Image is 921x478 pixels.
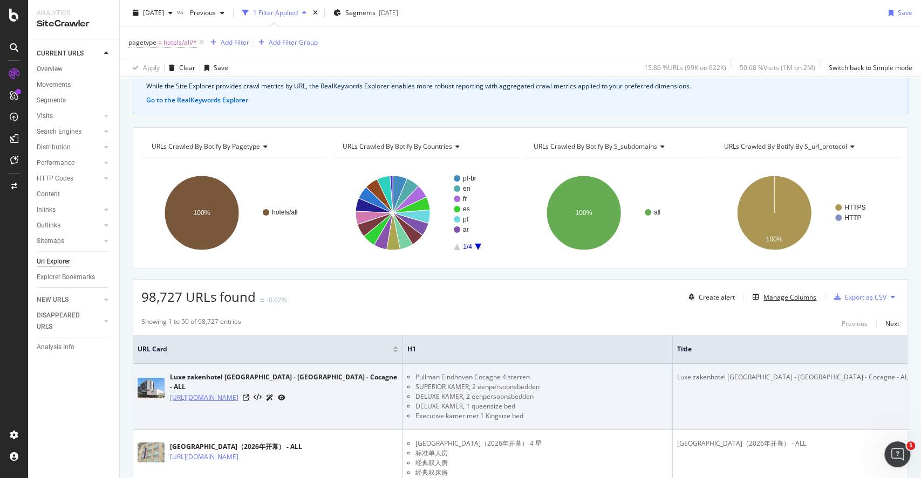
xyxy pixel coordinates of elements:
[329,4,402,22] button: Segments[DATE]
[238,4,311,22] button: 1 Filter Applied
[141,166,324,260] svg: A chart.
[37,126,101,137] a: Search Engines
[714,166,897,260] svg: A chart.
[531,138,699,155] h4: URLs Crawled By Botify By s_subdomains
[37,79,112,91] a: Movements
[379,8,398,17] div: [DATE]
[37,157,101,169] a: Performance
[340,138,508,155] h4: URLs Crawled By Botify By countries
[186,4,229,22] button: Previous
[906,441,915,450] span: 1
[37,110,101,122] a: Visits
[463,216,469,223] text: pt
[254,36,318,49] button: Add Filter Group
[534,142,657,151] span: URLs Crawled By Botify By s_subdomains
[37,48,101,59] a: CURRENT URLS
[138,442,165,463] img: main image
[37,220,60,231] div: Outlinks
[830,288,886,306] button: Export as CSV
[37,110,53,122] div: Visits
[684,288,735,306] button: Create alert
[170,392,238,403] a: [URL][DOMAIN_NAME]
[463,226,469,233] text: ar
[699,293,735,302] div: Create alert
[740,63,815,72] div: 50.68 % Visits ( 1M on 2M )
[842,317,868,330] button: Previous
[37,173,101,184] a: HTTP Codes
[37,64,112,75] a: Overview
[311,8,320,18] div: times
[463,175,476,182] text: pt-br
[243,394,249,401] a: Visit Online Page
[206,36,249,49] button: Add Filter
[37,256,112,267] a: Url Explorer
[143,8,164,17] span: 2025 Oct. 1st
[37,272,95,283] div: Explorer Bookmarks
[146,95,248,105] button: Go to the RealKeywords Explorer
[415,439,668,448] li: [GEOGRAPHIC_DATA]（2026年开幕） 4 星
[575,209,592,217] text: 100%
[884,441,910,467] iframe: Intercom live chat
[37,256,70,267] div: Url Explorer
[677,344,917,354] span: Title
[463,205,470,213] text: es
[143,63,160,72] div: Apply
[138,344,390,354] span: URL Card
[128,38,156,47] span: pagetype
[415,411,668,421] li: Executive kamer met 1 Kingsize bed
[138,378,165,398] img: main image
[254,394,262,401] button: View HTML Source
[763,293,816,302] div: Manage Columns
[343,142,452,151] span: URLs Crawled By Botify By countries
[177,7,186,16] span: vs
[141,288,256,306] span: 98,727 URLs found
[898,8,912,17] div: Save
[149,138,317,155] h4: URLs Crawled By Botify By pagetype
[415,468,668,477] li: 经典双床房
[37,142,101,153] a: Distribution
[37,18,111,30] div: SiteCrawler
[158,38,162,47] span: =
[644,63,726,72] div: 15.86 % URLs ( 99K on 622K )
[37,310,101,332] a: DISAPPEARED URLS
[463,243,472,251] text: 1/4
[415,392,668,401] li: DELUXE KAMER, 2 eenpersoonsbedden
[269,38,318,47] div: Add Filter Group
[724,142,847,151] span: URLs Crawled By Botify By s_url_protocol
[165,59,195,77] button: Clear
[200,59,228,77] button: Save
[37,189,60,200] div: Content
[844,214,861,221] text: HTTP
[885,317,899,330] button: Next
[722,138,890,155] h4: URLs Crawled By Botify By s_url_protocol
[415,458,668,468] li: 经典双人房
[37,173,73,184] div: HTTP Codes
[214,63,228,72] div: Save
[146,81,895,91] div: While the Site Explorer provides crawl metrics by URL, the RealKeywords Explorer enables more rob...
[885,319,899,328] div: Next
[415,448,668,458] li: 标准单人房
[463,195,467,203] text: fr
[415,382,668,392] li: SUPERIOR KAMER, 2 eenpersoonsbedden
[37,126,81,137] div: Search Engines
[37,95,112,106] a: Segments
[278,392,285,403] a: URL Inspection
[37,64,63,75] div: Overview
[766,235,783,243] text: 100%
[128,59,160,77] button: Apply
[829,63,912,72] div: Switch back to Simple mode
[37,142,71,153] div: Distribution
[266,392,274,403] a: AI Url Details
[37,294,69,306] div: NEW URLS
[523,166,706,260] svg: A chart.
[824,59,912,77] button: Switch back to Simple mode
[267,295,287,304] div: -0.02%
[37,204,56,216] div: Inlinks
[170,452,238,462] a: [URL][DOMAIN_NAME]
[842,319,868,328] div: Previous
[37,9,111,18] div: Analytics
[332,166,515,260] div: A chart.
